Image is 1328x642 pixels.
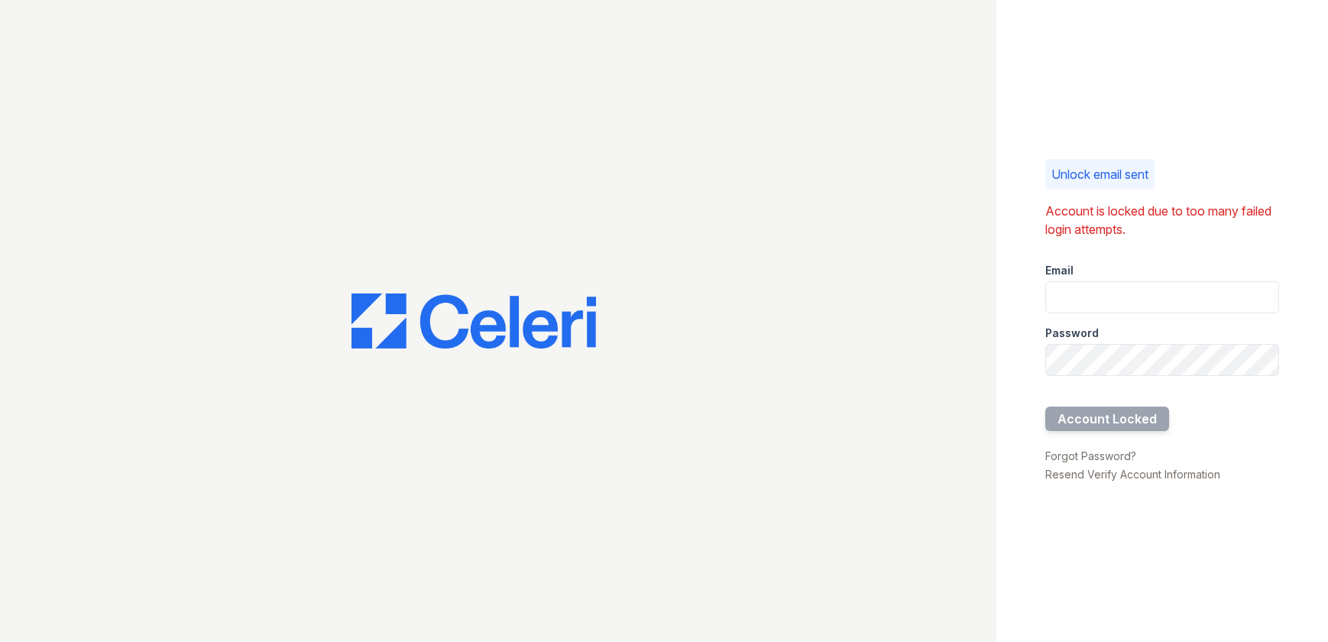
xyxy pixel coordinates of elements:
a: Resend Verify Account Information [1045,468,1220,481]
div: Account is locked due to too many failed login attempts. [1045,202,1280,238]
img: CE_Logo_Blue-a8612792a0a2168367f1c8372b55b34899dd931a85d93a1a3d3e32e68fde9ad4.png [351,293,596,349]
p: Unlock email sent [1051,165,1148,183]
button: Account Locked [1045,407,1169,431]
a: Forgot Password? [1045,449,1136,462]
label: Email [1045,263,1074,278]
label: Password [1045,326,1099,341]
